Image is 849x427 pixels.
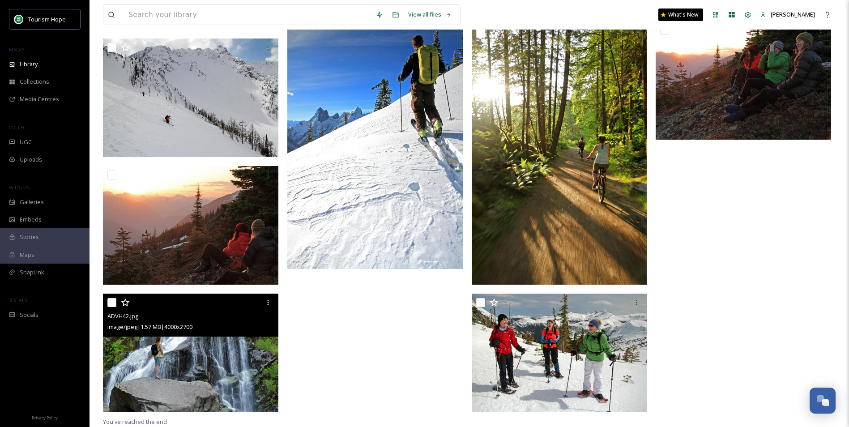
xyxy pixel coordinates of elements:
a: Privacy Policy [32,412,58,423]
span: UGC [20,138,32,146]
button: Open Chat [810,388,836,414]
span: Collections [20,77,49,86]
span: Galleries [20,198,44,206]
input: Search your library [124,5,371,25]
span: SnapLink [20,268,44,277]
img: ADVH44.jpg [103,166,278,285]
span: Embeds [20,215,42,224]
img: ADVH40.jpg [287,9,463,269]
a: View all files [404,6,456,23]
span: Tourism Hope [28,15,66,23]
img: ADVH43.jpg [656,21,831,140]
span: COLLECT [9,124,28,131]
span: Media Centres [20,95,59,103]
span: Stories [20,233,39,241]
img: ADVH47.jpg [472,25,647,285]
img: ADVH36.jpg [103,38,278,157]
span: WIDGETS [9,184,30,191]
span: [PERSON_NAME] [771,10,815,18]
span: SOCIALS [9,297,27,303]
span: MEDIA [9,46,25,53]
span: Privacy Policy [32,415,58,421]
img: ADVH41.jpg [472,293,647,412]
span: image/jpeg | 1.57 MB | 4000 x 2700 [107,323,192,331]
a: What's New [658,9,703,21]
img: ADVH42.jpg [103,293,278,412]
span: ADVH42.jpg [107,312,138,320]
img: logo.png [14,15,23,24]
span: Library [20,60,38,68]
span: Uploads [20,155,42,164]
span: You've reached the end [103,418,167,426]
span: Socials [20,311,38,319]
a: [PERSON_NAME] [756,6,819,23]
span: Maps [20,251,34,259]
